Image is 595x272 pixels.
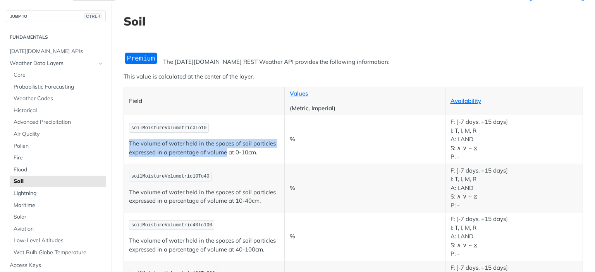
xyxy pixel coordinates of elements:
[14,154,104,162] span: Fire
[6,10,106,22] button: JUMP TOCTRL-/
[14,178,104,185] span: Soil
[10,235,106,246] a: Low-Level Altitudes
[10,200,106,211] a: Maritime
[124,58,583,67] p: The [DATE][DOMAIN_NAME] REST Weather API provides the following information:
[131,222,212,228] span: soilMoistureVolumetric40To100
[290,90,308,97] a: Values
[10,140,106,152] a: Pollen
[6,58,106,69] a: Weather Data LayersHide subpages for Weather Data Layers
[124,72,583,81] p: This value is calculated at the center of the layer.
[129,188,279,205] p: The volume of water held in the spaces of soil particles expressed in a percentage of volume at 1...
[290,135,440,144] p: %
[14,166,104,174] span: Flood
[451,97,481,104] a: Availability
[451,215,578,258] p: F: [-7 days, +15 days] I: T, I, M, R A: LAND S: ∧ ∨ ~ ⧖ P: -
[10,93,106,104] a: Weather Codes
[98,60,104,67] button: Hide subpages for Weather Data Layers
[10,69,106,81] a: Core
[129,97,279,106] p: Field
[10,247,106,258] a: Wet Bulb Globe Temperature
[6,34,106,41] h2: Fundamentals
[124,14,583,28] h1: Soil
[6,260,106,271] a: Access Keys
[14,237,104,245] span: Low-Level Altitudes
[14,118,104,126] span: Advanced Precipitation
[14,213,104,221] span: Solar
[10,105,106,116] a: Historical
[14,71,104,79] span: Core
[10,128,106,140] a: Air Quality
[14,83,104,91] span: Probabilistic Forecasting
[14,130,104,138] span: Air Quality
[10,164,106,176] a: Flood
[14,202,104,209] span: Maritime
[290,104,440,113] p: (Metric, Imperial)
[10,60,96,67] span: Weather Data Layers
[10,81,106,93] a: Probabilistic Forecasting
[129,236,279,254] p: The volume of water held in the spaces of soil particles expressed in a percentage of volume at 4...
[6,46,106,57] a: [DATE][DOMAIN_NAME] APIs
[10,176,106,187] a: Soil
[10,262,104,269] span: Access Keys
[10,223,106,235] a: Aviation
[10,211,106,223] a: Solar
[14,95,104,103] span: Weather Codes
[290,184,440,193] p: %
[451,166,578,210] p: F: [-7 days, +15 days] I: T, I, M, R A: LAND S: ∧ ∨ ~ ⧖ P: -
[10,48,104,55] span: [DATE][DOMAIN_NAME] APIs
[14,107,104,115] span: Historical
[14,225,104,233] span: Aviation
[14,142,104,150] span: Pollen
[84,13,101,19] span: CTRL-/
[131,125,206,131] span: soilMoistureVolumetric0To10
[129,139,279,157] p: The volume of water held in the spaces of soil particles expressed in a percentage of volume at 0...
[14,190,104,197] span: Lightning
[10,188,106,199] a: Lightning
[451,118,578,161] p: F: [-7 days, +15 days] I: T, I, M, R A: LAND S: ∧ ∨ ~ ⧖ P: -
[131,174,210,179] span: soilMoistureVolumetric10To40
[14,249,104,257] span: Wet Bulb Globe Temperature
[290,232,440,241] p: %
[10,116,106,128] a: Advanced Precipitation
[10,152,106,164] a: Fire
